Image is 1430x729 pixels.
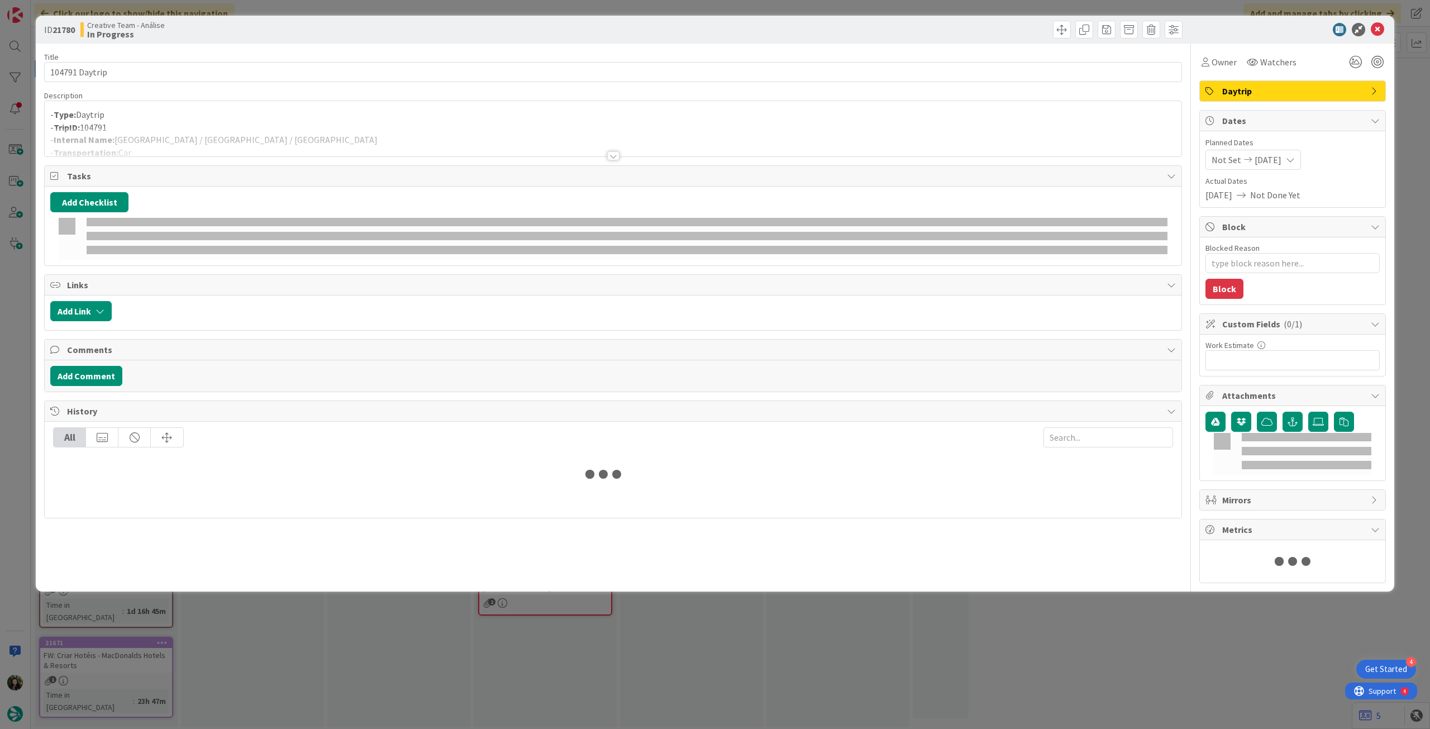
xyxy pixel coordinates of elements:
[44,90,83,101] span: Description
[1222,114,1365,127] span: Dates
[67,404,1161,418] span: History
[87,30,165,39] b: In Progress
[50,366,122,386] button: Add Comment
[50,108,1176,121] p: - Daytrip
[50,301,112,321] button: Add Link
[1205,243,1260,253] label: Blocked Reason
[50,192,128,212] button: Add Checklist
[1250,188,1300,202] span: Not Done Yet
[87,21,165,30] span: Creative Team - Análise
[1365,664,1407,675] div: Get Started
[1222,493,1365,507] span: Mirrors
[54,109,76,120] strong: Type:
[1222,220,1365,234] span: Block
[1205,188,1232,202] span: [DATE]
[1205,340,1254,350] label: Work Estimate
[54,122,80,133] strong: TripID:
[67,278,1161,292] span: Links
[1212,153,1241,166] span: Not Set
[44,62,1182,82] input: type card name here...
[1212,55,1237,69] span: Owner
[44,23,75,36] span: ID
[50,121,1176,134] p: - 104791
[23,2,51,15] span: Support
[1356,660,1416,679] div: Open Get Started checklist, remaining modules: 4
[1043,427,1173,447] input: Search...
[1222,389,1365,402] span: Attachments
[1205,279,1243,299] button: Block
[1205,137,1380,149] span: Planned Dates
[1406,657,1416,667] div: 4
[44,52,59,62] label: Title
[1222,317,1365,331] span: Custom Fields
[53,24,75,35] b: 21780
[1260,55,1296,69] span: Watchers
[1205,175,1380,187] span: Actual Dates
[1222,84,1365,98] span: Daytrip
[58,4,61,13] div: 4
[54,428,86,447] div: All
[67,343,1161,356] span: Comments
[1255,153,1281,166] span: [DATE]
[1222,523,1365,536] span: Metrics
[1284,318,1302,330] span: ( 0/1 )
[67,169,1161,183] span: Tasks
